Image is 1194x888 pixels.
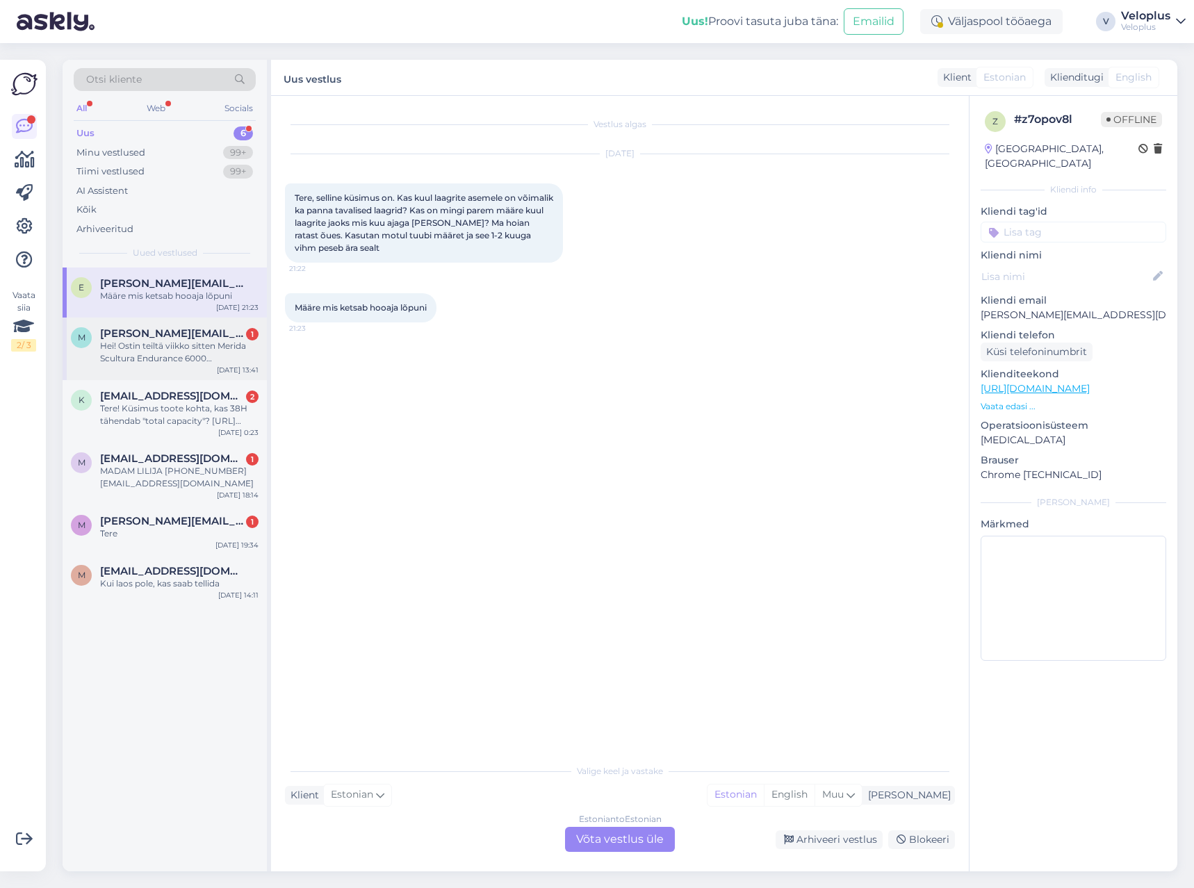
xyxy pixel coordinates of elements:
span: Estonian [983,70,1026,85]
div: 2 / 3 [11,339,36,352]
p: Chrome [TECHNICAL_ID] [981,468,1166,482]
div: [DATE] 18:14 [217,490,259,500]
div: [DATE] 21:23 [216,302,259,313]
div: [DATE] 19:34 [215,540,259,550]
div: Arhiveeritud [76,222,133,236]
label: Uus vestlus [284,68,341,87]
span: mataunaraivo@hot.ee [100,565,245,577]
div: Web [144,99,168,117]
a: [URL][DOMAIN_NAME] [981,382,1090,395]
input: Lisa nimi [981,269,1150,284]
div: MADAM LILIJA [PHONE_NUMBER] [EMAIL_ADDRESS][DOMAIN_NAME] [100,465,259,490]
span: 21:22 [289,263,341,274]
span: e [79,282,84,293]
div: Estonian [708,784,764,805]
span: marko.kannonmaa@pp.inet.fi [100,327,245,340]
span: Määre mis ketsab hooaja lõpuni [295,302,427,313]
div: # z7opov8l [1014,111,1101,128]
span: Otsi kliente [86,72,142,87]
div: Uus [76,126,95,140]
div: Klient [285,788,319,803]
div: Socials [222,99,256,117]
div: 1 [246,328,259,340]
p: Brauser [981,453,1166,468]
p: Kliendi telefon [981,328,1166,343]
div: Väljaspool tööaega [920,9,1063,34]
div: Blokeeri [888,830,955,849]
div: 1 [246,453,259,466]
span: z [992,116,998,126]
p: Klienditeekond [981,367,1166,381]
div: Klient [938,70,972,85]
div: [DATE] 14:11 [218,590,259,600]
b: Uus! [682,15,708,28]
span: m [78,570,85,580]
div: [PERSON_NAME] [981,496,1166,509]
p: Kliendi tag'id [981,204,1166,219]
div: Estonian to Estonian [579,813,662,825]
p: Märkmed [981,517,1166,532]
div: 99+ [223,165,253,179]
div: All [74,99,90,117]
span: kadrigro@gmail.com [100,390,245,402]
div: [GEOGRAPHIC_DATA], [GEOGRAPHIC_DATA] [985,142,1138,171]
div: AI Assistent [76,184,128,198]
span: Offline [1101,112,1162,127]
div: Määre mis ketsab hooaja lõpuni [100,290,259,302]
div: Klienditugi [1045,70,1104,85]
div: Kui laos pole, kas saab tellida [100,577,259,590]
div: English [764,784,815,805]
span: Muu [822,788,844,800]
div: V [1096,12,1115,31]
div: [DATE] [285,147,955,160]
span: 21:23 [289,323,341,334]
span: Estonian [331,787,373,803]
p: [PERSON_NAME][EMAIL_ADDRESS][DOMAIN_NAME] [981,308,1166,322]
img: Askly Logo [11,71,38,97]
span: Tere, selline küsimus on. Kas kuul laagrite asemele on võimalik ka panna tavalised laagrid? Kas o... [295,192,555,253]
div: Kõik [76,203,97,217]
div: 2 [246,390,259,403]
div: Küsi telefoninumbrit [981,343,1093,361]
p: [MEDICAL_DATA] [981,433,1166,447]
p: Kliendi nimi [981,248,1166,263]
span: madam.lilija@gmail.com [100,452,245,465]
button: Emailid [844,8,903,35]
span: marie.saarkoppel@gmail.com [100,515,245,527]
a: VeloplusVeloplus [1121,10,1186,33]
div: Tere [100,527,259,540]
span: k [79,395,85,405]
div: Veloplus [1121,22,1170,33]
div: Tere! Küsimus toote kohta, kas 38H tähendab "total capacity"? [URL][DOMAIN_NAME] [100,402,259,427]
div: Vaata siia [11,289,36,352]
div: [DATE] 0:23 [218,427,259,438]
div: Vestlus algas [285,118,955,131]
div: [DATE] 13:41 [217,365,259,375]
p: Kliendi email [981,293,1166,308]
div: 1 [246,516,259,528]
p: Operatsioonisüsteem [981,418,1166,433]
input: Lisa tag [981,222,1166,242]
span: Uued vestlused [133,247,197,259]
p: Vaata edasi ... [981,400,1166,413]
span: egert.vasur@mail.ee [100,277,245,290]
div: Arhiveeri vestlus [776,830,883,849]
span: m [78,457,85,468]
span: m [78,520,85,530]
div: Veloplus [1121,10,1170,22]
div: Minu vestlused [76,146,145,160]
div: 6 [234,126,253,140]
div: Proovi tasuta juba täna: [682,13,838,30]
div: 99+ [223,146,253,160]
span: English [1115,70,1152,85]
div: Võta vestlus üle [565,827,675,852]
div: Kliendi info [981,183,1166,196]
div: Hei! Ostin teiltä viikko sitten Merida Scultura Endurance 6000 maantiepyörän. Lupasitte tilata si... [100,340,259,365]
div: [PERSON_NAME] [862,788,951,803]
div: Valige keel ja vastake [285,765,955,778]
span: m [78,332,85,343]
div: Tiimi vestlused [76,165,145,179]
